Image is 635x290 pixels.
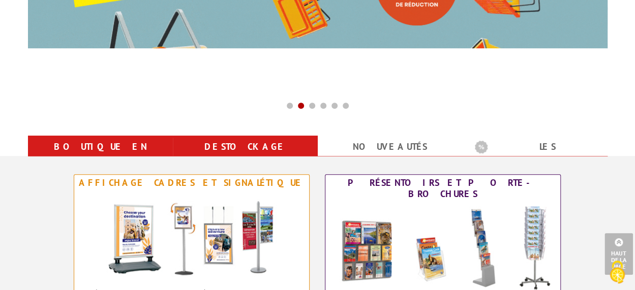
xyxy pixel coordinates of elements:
button: Cookies (fenêtre modale) [599,255,635,290]
img: Affichage Cadres et Signalétique [98,191,286,282]
a: Haut de la page [604,233,633,275]
img: Cookies (fenêtre modale) [604,260,630,285]
div: Affichage Cadres et Signalétique [77,177,307,188]
a: Destockage [185,138,306,156]
a: nouveautés [330,138,450,156]
a: Les promotions [475,138,595,174]
b: Les promotions [475,138,602,158]
div: Présentoirs et Porte-brochures [328,177,558,200]
a: Boutique en ligne [40,138,161,174]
